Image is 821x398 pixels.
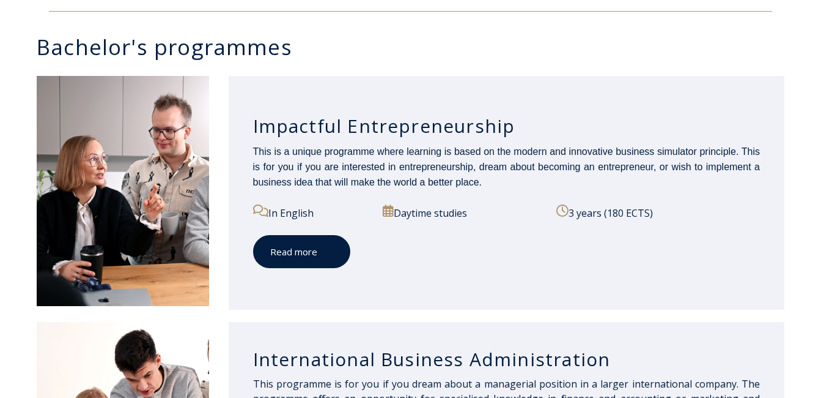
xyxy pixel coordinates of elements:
[253,235,350,269] a: Read more
[556,205,760,220] p: 3 years (180 ECTS)
[253,205,370,220] p: In English
[383,205,543,220] p: Daytime studies
[253,348,760,371] h3: International Business Administration
[253,146,760,187] span: This is a unique programme where learning is based on the modern and innovative business simulato...
[37,76,209,306] img: Impactful Entrepreneurship
[37,36,797,58] h3: Bachelor's programmes
[253,115,760,138] h3: Impactful Entrepreneurship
